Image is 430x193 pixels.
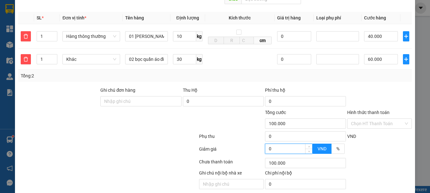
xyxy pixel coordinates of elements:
input: VD: Bàn, Ghế [125,54,168,64]
div: Phụ thu [198,133,264,144]
span: kg [196,54,203,64]
input: C [240,37,254,44]
span: cm [254,37,272,44]
span: Tên hàng [125,15,144,20]
span: Decrease Value [305,149,312,154]
input: 0 [277,31,311,41]
div: Chi phí nội bộ [265,169,346,179]
div: Chưa thanh toán [198,158,264,169]
span: Increase Value [305,144,312,149]
span: VND [347,134,356,139]
span: Thu Hộ [183,88,197,93]
strong: Hotline : 0889 23 23 23 [12,42,54,47]
th: Loại phụ phí [314,12,362,24]
label: Ghi chú đơn hàng [100,88,135,93]
input: VD: Bàn, Ghế [125,31,168,41]
span: Đơn vị tính [62,15,86,20]
span: SL [37,15,42,20]
button: delete [21,31,31,41]
button: plus [403,54,409,64]
span: down [307,149,311,153]
strong: PHIẾU GỬI HÀNG [17,27,49,41]
span: VND [318,146,326,151]
span: Hàng thông thường [66,32,116,41]
span: delete [21,57,31,62]
span: Kích thước [229,15,251,20]
div: Phí thu hộ [265,87,346,96]
span: delete [21,34,31,39]
span: % [336,146,340,151]
span: Định lượng [176,15,199,20]
span: plus [403,34,409,39]
span: Khác [66,54,116,64]
span: PS1209250716 [56,21,103,29]
img: logo [3,18,10,48]
span: up [307,145,311,149]
div: Giảm giá [198,146,264,157]
span: kg [196,31,203,41]
input: R [224,37,240,44]
label: Hình thức thanh toán [347,110,390,115]
input: Ghi chú đơn hàng [100,96,181,106]
input: D [208,37,224,44]
button: plus [403,31,409,41]
div: Tổng: 2 [21,72,166,79]
input: 0 [277,54,311,64]
span: Giá trị hàng [277,15,301,20]
strong: CÔNG TY TNHH VĨNH QUANG [16,5,50,26]
div: Ghi chú nội bộ nhà xe [199,169,264,179]
span: Tổng cước [265,110,286,115]
input: Nhập ghi chú [199,179,264,189]
button: delete [21,54,31,64]
span: Cước hàng [364,15,386,20]
span: plus [403,57,409,62]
